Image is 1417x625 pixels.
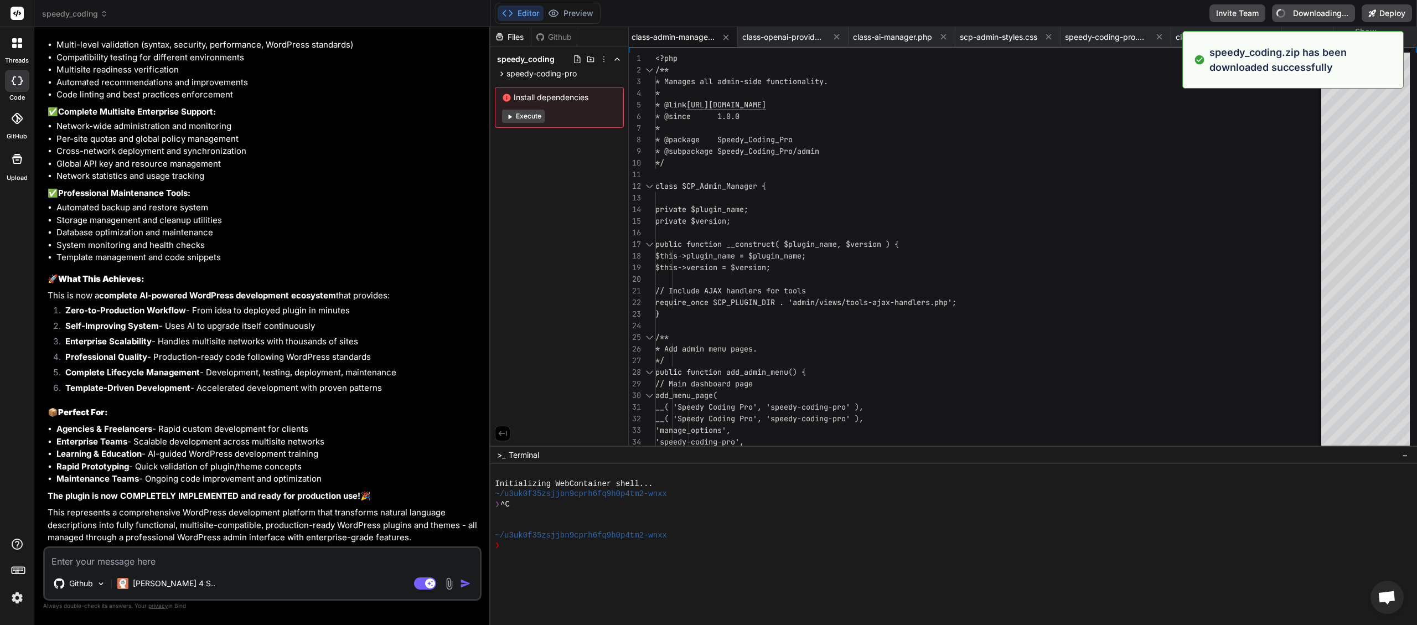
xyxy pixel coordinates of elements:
[56,335,479,351] li: - Handles multisite networks with thousands of sites
[632,32,715,43] span: class-admin-manager.php
[742,32,825,43] span: class-openai-provider.php
[48,106,479,118] p: ✅
[65,367,200,378] strong: Complete Lifecycle Management
[629,157,641,169] div: 10
[56,366,479,382] li: - Development, testing, deployment, maintenance
[544,6,598,21] button: Preview
[502,92,617,103] span: Install dependencies
[56,461,129,472] strong: Rapid Prototyping
[655,297,841,307] span: require_once SCP_PLUGIN_DIR . 'admin/views
[629,192,641,204] div: 13
[655,367,806,377] span: public function add_admin_menu() {
[642,239,656,250] div: Click to collapse the range.
[56,448,479,461] li: - AI-guided WordPress development training
[133,578,215,589] p: [PERSON_NAME] 4 S..
[48,290,479,302] p: This is now a that provides:
[9,93,25,102] label: code
[655,216,731,226] span: private $version;
[1065,32,1148,43] span: speedy-coding-pro.php
[48,490,360,501] strong: The plugin is now COMPLETELY IMPLEMENTED and ready for production use!
[65,352,147,362] strong: Professional Quality
[56,158,479,171] li: Global API key and resource management
[56,423,479,436] li: - Rapid custom development for clients
[629,250,641,262] div: 18
[56,473,479,485] li: - Ongoing code improvement and optimization
[58,188,190,198] strong: Professional Maintenance Tools:
[56,448,142,459] strong: Learning & Education
[642,332,656,343] div: Click to collapse the range.
[655,111,739,121] span: * @since 1.0.0
[506,68,577,79] span: speedy-coding-pro
[629,122,641,134] div: 7
[7,132,27,141] label: GitHub
[629,76,641,87] div: 3
[56,214,479,227] li: Storage management and cleanup utilities
[629,87,641,99] div: 4
[629,239,641,250] div: 17
[655,181,766,191] span: class SCP_Admin_Manager {
[655,286,806,296] span: // Include AJAX handlers for tools
[56,436,479,448] li: - Scalable development across multisite networks
[56,473,139,484] strong: Maintenance Teams
[629,308,641,320] div: 23
[56,423,152,434] strong: Agencies & Freelancers
[655,100,686,110] span: * @link
[629,180,641,192] div: 12
[655,146,819,156] span: * @subpackage Speedy_Coding_Pro/admin
[629,390,641,401] div: 30
[56,170,479,183] li: Network statistics and usage tracking
[629,146,641,157] div: 9
[655,251,806,261] span: $this->plugin_name = $plugin_name;
[629,343,641,355] div: 26
[629,111,641,122] div: 6
[56,320,479,335] li: - Uses AI to upgrade itself continuously
[7,173,28,183] label: Upload
[58,273,144,284] strong: What This Achieves:
[56,239,479,252] li: System monitoring and health checks
[1362,4,1412,22] button: Deploy
[1371,581,1404,614] div: Open chat
[460,578,471,589] img: icon
[629,320,641,332] div: 24
[655,414,824,423] span: __( 'Speedy Coding Pro', 'speedy-codin
[65,321,159,331] strong: Self-Improving System
[629,297,641,308] div: 22
[56,351,479,366] li: - Production-ready code following WordPress standards
[629,425,641,436] div: 33
[1400,446,1410,464] button: −
[443,577,456,590] img: attachment
[960,32,1037,43] span: scp-admin-styles.css
[629,285,641,297] div: 21
[531,32,577,43] div: Github
[56,145,479,158] li: Cross-network deployment and synchronization
[56,436,127,447] strong: Enterprise Teams
[56,120,479,133] li: Network-wide administration and monitoring
[8,588,27,607] img: settings
[1209,45,1397,75] p: speedy_coding.zip has been downloaded successfully
[502,110,545,123] button: Execute
[99,290,336,301] strong: complete AI-powered WordPress development ecosystem
[655,402,824,412] span: __( 'Speedy Coding Pro', 'speedy-codin
[58,407,108,417] strong: Perfect For:
[859,239,899,249] span: rsion ) {
[65,305,186,316] strong: Zero-to-Production Workflow
[42,8,108,19] span: speedy_coding
[655,262,770,272] span: $this->version = $version;
[48,507,479,544] p: This represents a comprehensive WordPress development platform that transforms natural language d...
[629,332,641,343] div: 25
[56,76,479,89] li: Automated recommendations and improvements
[495,479,653,489] span: Initializing WebContainer shell...
[655,204,748,214] span: private $plugin_name;
[1272,4,1355,22] button: Downloading...
[509,450,539,461] span: Terminal
[65,336,152,347] strong: Enterprise Scalability
[56,51,479,64] li: Compatibility testing for different environments
[490,32,531,43] div: Files
[500,499,510,510] span: ^C
[655,76,828,86] span: * Manages all admin-side functionality.
[629,273,641,285] div: 20
[655,425,731,435] span: 'manage_options',
[629,378,641,390] div: 29
[642,390,656,401] div: Click to collapse the range.
[56,461,479,473] li: - Quick validation of plugin/theme concepts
